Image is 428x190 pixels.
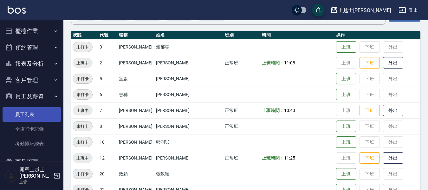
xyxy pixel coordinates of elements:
span: 未打卡 [73,91,92,98]
b: 上班時間： [262,155,284,161]
td: 致穎 [117,166,154,182]
h5: 開單上越士[PERSON_NAME] [19,167,52,179]
td: [PERSON_NAME] [117,118,154,134]
td: 8 [98,118,117,134]
td: [PERSON_NAME] [154,55,224,71]
th: 時間 [260,31,334,39]
td: 正常班 [223,150,260,166]
button: 上班 [336,89,356,101]
th: 暱稱 [117,31,154,39]
button: 商品管理 [3,154,61,170]
td: [PERSON_NAME] [117,102,154,118]
a: 考勤排班總表 [3,136,61,151]
button: 外出 [383,57,403,69]
td: 正常班 [223,118,260,134]
th: 班別 [223,31,260,39]
button: 櫃檯作業 [3,23,61,39]
th: 狀態 [71,31,98,39]
td: [PERSON_NAME] [154,102,224,118]
span: 未打卡 [73,44,92,50]
button: 下班 [360,105,380,116]
span: 上班中 [73,107,93,114]
span: 11:08 [284,60,295,65]
button: 報表及分析 [3,56,61,72]
span: 上班中 [73,155,93,161]
button: 上越士[PERSON_NAME] [328,4,393,17]
button: 下班 [360,57,380,69]
td: 20 [98,166,117,182]
a: 全店打卡記錄 [3,122,61,136]
td: 0 [98,39,117,55]
button: 登出 [396,4,420,16]
button: 上班 [336,168,356,180]
td: 2 [98,55,117,71]
td: [PERSON_NAME] [117,134,154,150]
td: [PERSON_NAME] [117,39,154,55]
td: [PERSON_NAME] [154,71,224,87]
td: 鄭測試 [154,134,224,150]
span: 未打卡 [73,75,92,82]
span: 11:25 [284,155,295,161]
td: 6 [98,87,117,102]
b: 上班時間： [262,108,284,113]
img: Logo [8,6,26,14]
span: 上班中 [73,60,93,66]
button: 上班 [336,41,356,53]
p: 主管 [19,179,52,185]
div: 上越士[PERSON_NAME] [338,6,391,14]
button: 下班 [360,152,380,164]
th: 操作 [334,31,420,39]
td: [PERSON_NAME] [154,87,224,102]
td: 室媛 [117,71,154,87]
td: [PERSON_NAME] [117,150,154,166]
td: 正常班 [223,102,260,118]
b: 上班時間： [262,60,284,65]
button: 上班 [336,73,356,85]
button: 上班 [336,121,356,132]
td: 慈穗 [117,87,154,102]
button: 預約管理 [3,39,61,56]
button: save [312,4,325,16]
span: 未打卡 [73,171,92,177]
td: 正常班 [223,55,260,71]
img: Person [5,169,18,182]
td: 12 [98,150,117,166]
td: 張致穎 [154,166,224,182]
td: [PERSON_NAME] [154,118,224,134]
button: 外出 [383,152,403,164]
span: 未打卡 [73,123,92,130]
td: 5 [98,71,117,87]
span: 未打卡 [73,139,92,146]
button: 客戶管理 [3,72,61,88]
th: 代號 [98,31,117,39]
td: [PERSON_NAME] [117,55,154,71]
a: 員工列表 [3,107,61,122]
span: 10:43 [284,108,295,113]
td: 賴郁雯 [154,39,224,55]
td: 10 [98,134,117,150]
button: 上班 [336,136,356,148]
td: [PERSON_NAME] [154,150,224,166]
button: 員工及薪資 [3,88,61,105]
th: 姓名 [154,31,224,39]
td: 7 [98,102,117,118]
button: 外出 [383,105,403,116]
